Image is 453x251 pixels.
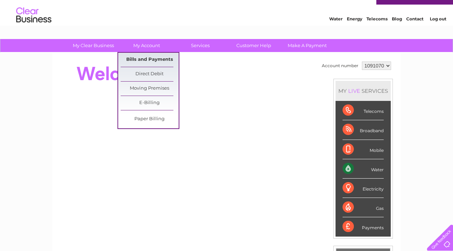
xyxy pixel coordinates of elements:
div: Payments [343,217,384,236]
div: LIVE [347,88,362,94]
a: Make A Payment [278,39,336,52]
div: Electricity [343,179,384,198]
a: Contact [406,30,423,35]
a: Direct Debit [121,67,179,81]
div: Mobile [343,140,384,159]
a: E-Billing [121,96,179,110]
div: Telecoms [343,101,384,120]
a: My Account [118,39,176,52]
td: Account number [320,60,360,72]
div: Gas [343,198,384,217]
a: 0333 014 3131 [320,4,369,12]
a: Bills and Payments [121,53,179,67]
a: Energy [347,30,362,35]
a: Paper Billing [121,112,179,126]
div: Water [343,159,384,179]
img: logo.png [16,18,52,40]
div: MY SERVICES [336,81,391,101]
a: Blog [392,30,402,35]
a: Services [171,39,229,52]
div: Broadband [343,120,384,140]
a: Log out [430,30,446,35]
a: My Clear Business [64,39,122,52]
a: Telecoms [366,30,388,35]
a: Moving Premises [121,82,179,96]
div: Clear Business is a trading name of Verastar Limited (registered in [GEOGRAPHIC_DATA] No. 3667643... [61,4,393,34]
a: Customer Help [225,39,283,52]
a: Water [329,30,343,35]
